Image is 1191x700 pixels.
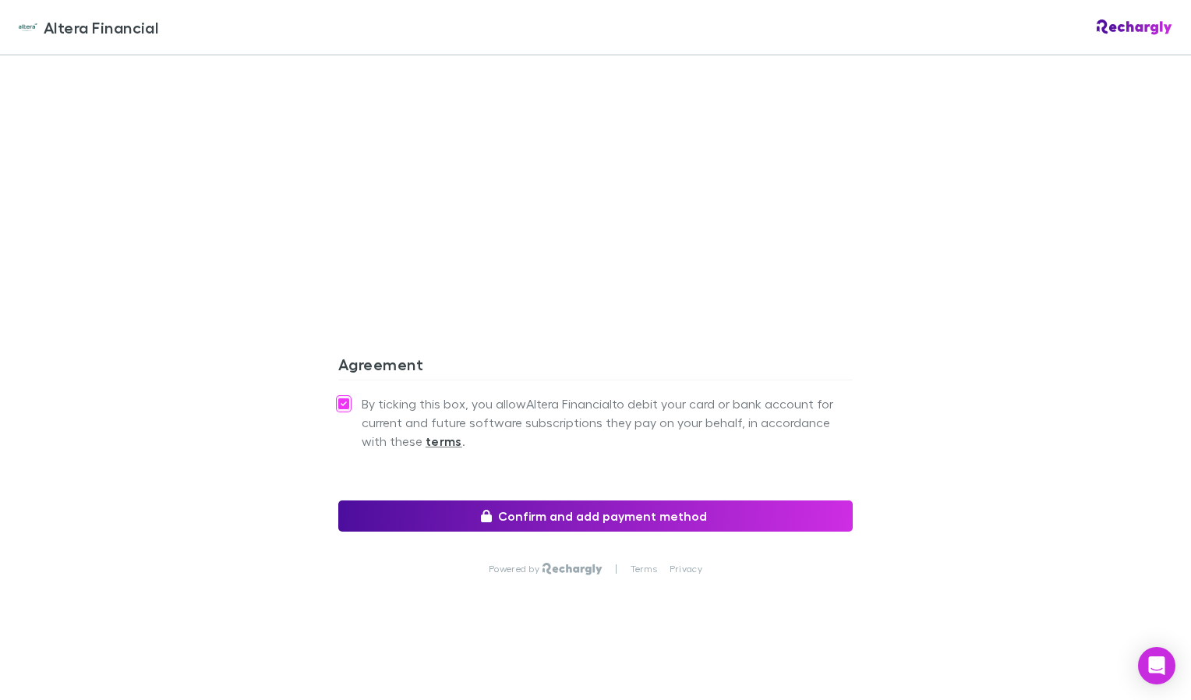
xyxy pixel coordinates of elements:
p: Powered by [489,563,542,575]
button: Confirm and add payment method [338,500,853,532]
img: Altera Financial's Logo [19,18,37,37]
h3: Agreement [338,355,853,380]
strong: terms [426,433,462,449]
div: Open Intercom Messenger [1138,647,1175,684]
img: Rechargly Logo [542,563,603,575]
span: By ticking this box, you allow Altera Financial to debit your card or bank account for current an... [362,394,853,451]
a: Terms [631,563,657,575]
span: Altera Financial [44,16,158,39]
p: | [615,563,617,575]
a: Privacy [670,563,702,575]
img: Rechargly Logo [1097,19,1172,35]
